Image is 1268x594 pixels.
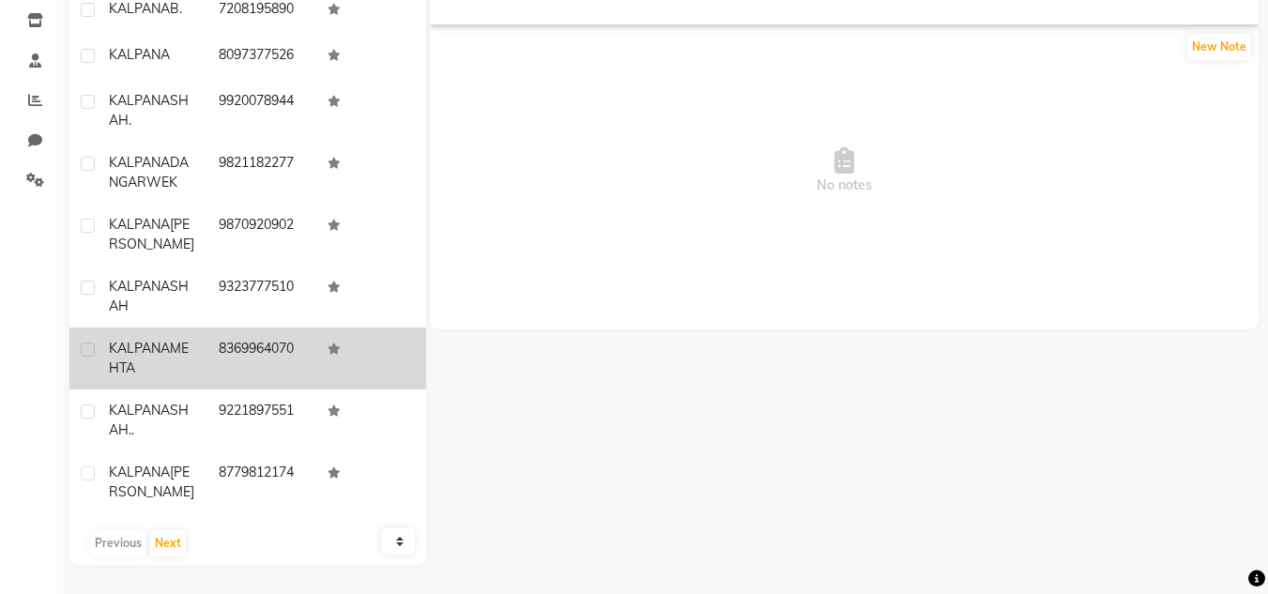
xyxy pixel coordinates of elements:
[109,402,170,419] span: KALPANA
[109,46,170,63] span: KALPANA
[207,204,317,266] td: 9870920902
[207,389,317,451] td: 9221897551
[109,92,170,109] span: KALPANA
[109,278,170,295] span: KALPANA
[109,154,170,171] span: KALPANA
[207,266,317,327] td: 9323777510
[109,464,170,480] span: KALPANA
[207,451,317,513] td: 8779812174
[207,80,317,142] td: 9920078944
[207,142,317,204] td: 9821182277
[207,34,317,80] td: 8097377526
[430,77,1259,265] span: No notes
[1187,34,1251,60] button: New Note
[109,340,170,357] span: KALPANA
[207,327,317,389] td: 8369964070
[150,530,186,556] button: Next
[109,216,170,233] span: KALPANA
